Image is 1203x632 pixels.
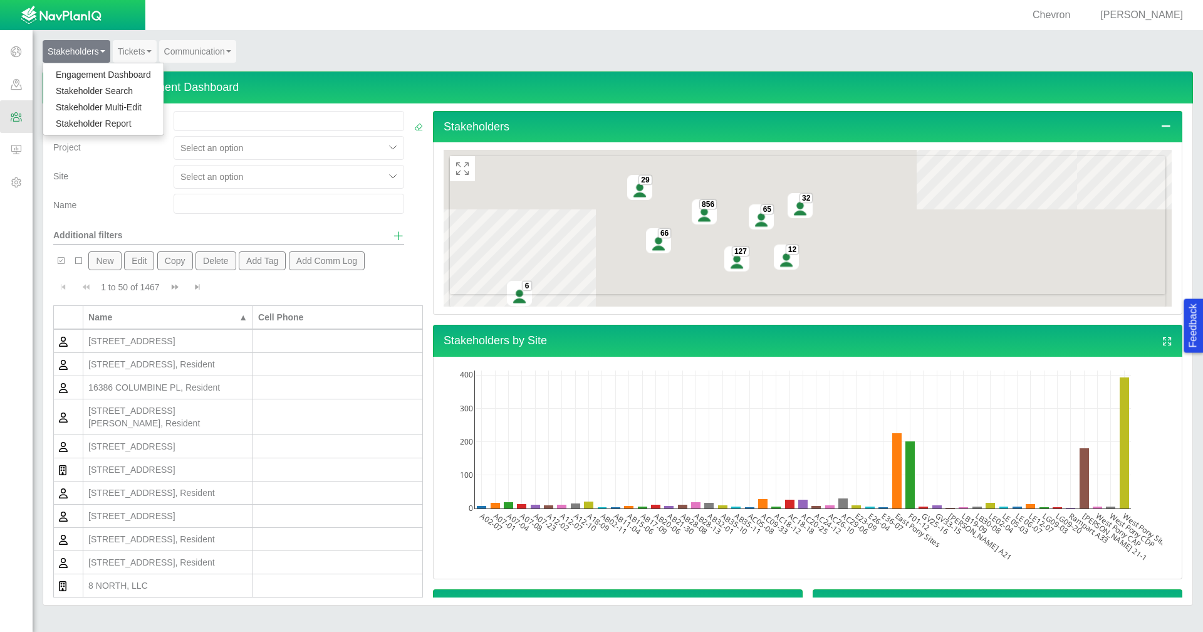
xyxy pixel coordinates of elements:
span: [PERSON_NAME] [1100,9,1183,20]
div: [STREET_ADDRESS], Resident [88,533,247,545]
img: UrbanGroupSolutionsTheme$USG_Images$logo.png [21,6,102,26]
td: 3225 E 160TH AVE, Resident [83,551,253,574]
img: CRM_Stakeholders$CRM_Images$user_regular.svg [59,337,68,347]
div: [STREET_ADDRESS] [88,440,247,453]
td: 2980 E 165TH AVE, Resident [83,528,253,551]
div: Name [88,311,236,324]
a: Stakeholder Report [43,115,164,132]
td: 8 NORTH, LLC [83,574,253,598]
a: Stakeholder Multi-Edit [43,99,164,115]
div: [STREET_ADDRESS], Resident [88,487,247,499]
a: Communication [159,40,236,63]
button: Feedback [1184,298,1203,352]
img: CRM_Stakeholders$CRM_Images$user_regular.svg [59,488,68,498]
h4: Stakeholder Engagement Dashboard [43,71,1193,103]
td: Stakeholder [54,482,83,505]
span: Additional filters [53,230,122,240]
span: Name [53,200,76,210]
h4: Communication by Method [813,589,1182,621]
a: Show additional filters [393,229,404,244]
h4: Stakeholders [433,111,1182,143]
div: [PERSON_NAME] [1085,8,1188,23]
span: Site [53,171,68,181]
img: CRM_Stakeholders$CRM_Images$user_regular.svg [59,383,68,393]
div: Additional filters [53,219,164,241]
div: [STREET_ADDRESS] [88,335,247,347]
td: Stakeholder [54,551,83,574]
td: 16384 FILLMORE ST, Resident [83,353,253,376]
h4: Communication by Purpose [433,589,803,621]
td: 2531 E 165TH AVE, Resident [83,482,253,505]
td: 16353 FILLMORE ST, Resident [83,330,253,353]
div: Stakeholders [433,142,1182,315]
img: CRM_Stakeholders$CRM_Images$user_regular.svg [59,558,68,568]
a: Clear Filters [414,121,423,134]
span: ▲ [239,312,247,322]
div: [STREET_ADDRESS] [88,510,247,522]
h4: Stakeholders by Site [433,325,1182,357]
div: [STREET_ADDRESS], Resident [88,358,247,371]
span: Project [53,142,81,152]
td: Stakeholder [54,353,83,376]
a: Tickets [113,40,157,63]
img: CRM_Stakeholders$CRM_Images$user_regular.svg [59,442,68,452]
img: CRM_Stakeholders$CRM_Images$user_regular.svg [59,360,68,370]
img: CRM_Stakeholders$CRM_Images$building_regular.svg [59,465,66,475]
button: Delete [195,251,236,270]
img: CRM_Stakeholders$CRM_Images$user_regular.svg [59,413,68,423]
button: Add Tag [239,251,286,270]
td: 16790 YORK ST, Resident [83,435,253,458]
img: CRM_Stakeholders$CRM_Images$building_regular.svg [59,581,66,591]
button: Add Comm Log [289,251,365,270]
td: Stakeholder [54,399,83,435]
a: Stakeholder Search [43,83,164,99]
button: New [88,251,121,270]
td: 2304 CLARINDA AVE [83,458,253,482]
a: Stakeholders [43,40,110,63]
a: Engagement Dashboard [43,66,164,83]
button: Go to next page [165,275,185,299]
div: [STREET_ADDRESS], Resident [88,556,247,569]
div: 8 NORTH, LLC [88,579,247,592]
td: 16435 ST PAUL ST, Resident [83,399,253,435]
span: Chevron [1033,9,1070,20]
div: 16386 COLUMBINE PL, Resident [88,381,247,394]
div: Pagination [53,275,423,299]
img: CRM_Stakeholders$CRM_Images$user_regular.svg [59,512,68,522]
button: Copy [157,251,193,270]
div: 1 to 50 of 1467 [96,281,164,298]
button: Edit [124,251,155,270]
img: CRM_Stakeholders$CRM_Images$user_regular.svg [59,535,68,545]
button: Go to last page [187,275,207,299]
td: Organization [54,458,83,482]
a: View full screen [1162,334,1173,349]
th: Name [83,305,253,330]
th: Cell Phone [253,305,423,330]
td: 16386 COLUMBINE PL, Resident [83,376,253,399]
td: Organization [54,574,83,598]
div: [STREET_ADDRESS] [88,463,247,476]
td: 2541 E 163RD PL, Resident [83,505,253,528]
td: Stakeholder [54,528,83,551]
td: Stakeholder [54,505,83,528]
td: Stakeholder [54,376,83,399]
div: Cell Phone [258,311,417,324]
td: Stakeholder [54,435,83,458]
div: [STREET_ADDRESS][PERSON_NAME], Resident [88,404,247,429]
td: Stakeholder [54,330,83,353]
